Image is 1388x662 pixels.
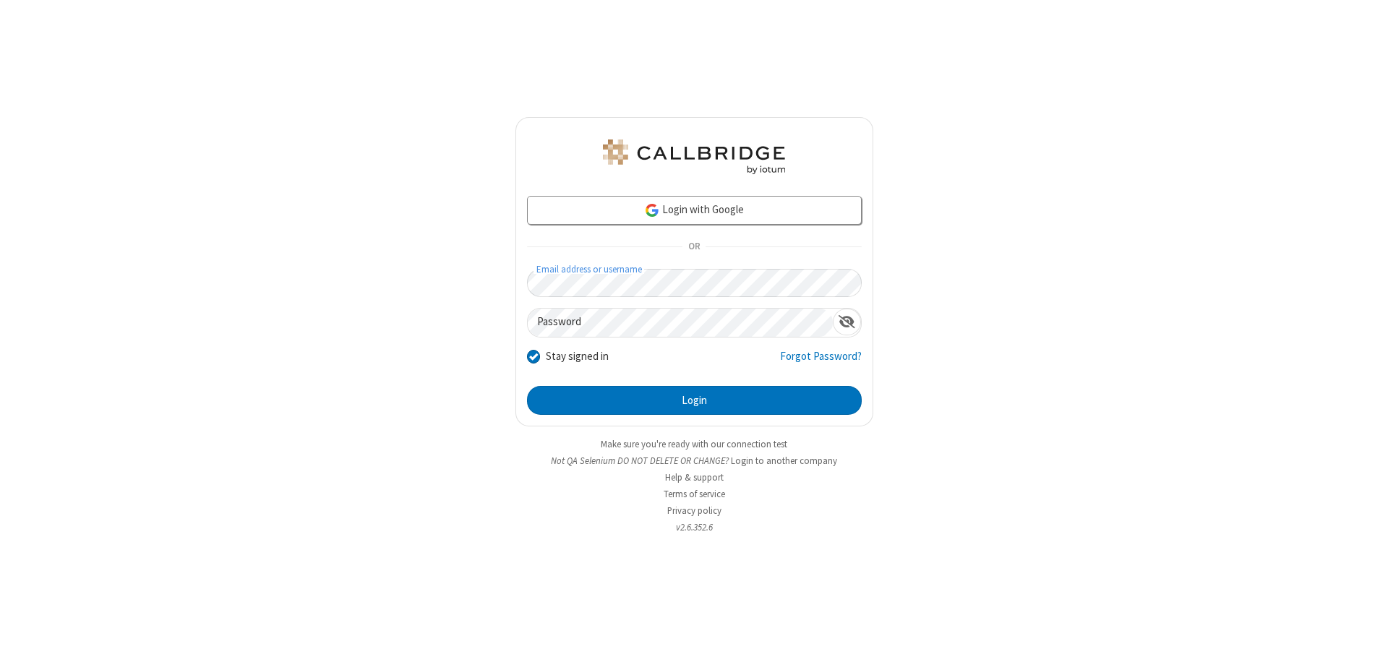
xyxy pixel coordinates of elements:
div: Show password [833,309,861,335]
button: Login [527,386,862,415]
input: Email address or username [527,269,862,297]
a: Make sure you're ready with our connection test [601,438,787,450]
a: Privacy policy [667,504,721,517]
img: google-icon.png [644,202,660,218]
img: QA Selenium DO NOT DELETE OR CHANGE [600,139,788,174]
a: Terms of service [664,488,725,500]
li: v2.6.352.6 [515,520,873,534]
a: Help & support [665,471,724,483]
input: Password [528,309,833,337]
a: Login with Google [527,196,862,225]
button: Login to another company [731,454,837,468]
li: Not QA Selenium DO NOT DELETE OR CHANGE? [515,454,873,468]
label: Stay signed in [546,348,609,365]
a: Forgot Password? [780,348,862,376]
span: OR [682,237,706,257]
